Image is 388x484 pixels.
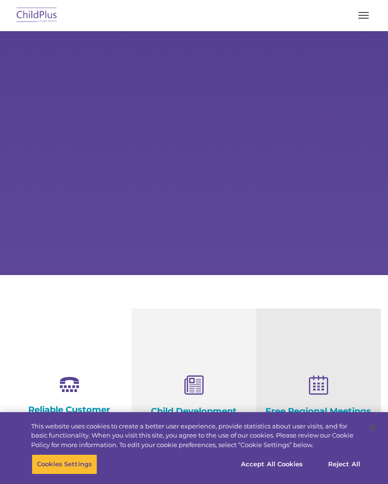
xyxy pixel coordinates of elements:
[32,454,97,474] button: Cookies Settings
[263,406,374,416] h4: Free Regional Meetings
[139,406,249,438] h4: Child Development Assessments in ChildPlus
[362,417,383,438] button: Close
[14,4,59,27] img: ChildPlus by Procare Solutions
[31,422,361,450] div: This website uses cookies to create a better user experience, provide statistics about user visit...
[14,404,125,426] h4: Reliable Customer Support
[314,454,374,474] button: Reject All
[236,454,308,474] button: Accept All Cookies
